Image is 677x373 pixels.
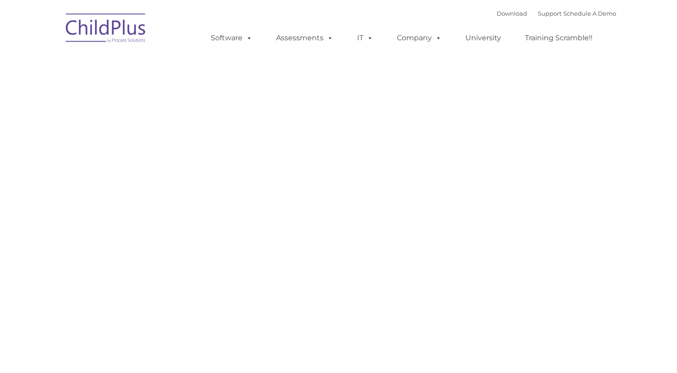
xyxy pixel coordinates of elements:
[497,10,527,17] a: Download
[348,29,382,47] a: IT
[267,29,342,47] a: Assessments
[388,29,451,47] a: Company
[202,29,261,47] a: Software
[497,10,616,17] font: |
[538,10,562,17] a: Support
[61,7,151,52] img: ChildPlus by Procare Solutions
[516,29,601,47] a: Training Scramble!!
[456,29,510,47] a: University
[563,10,616,17] a: Schedule A Demo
